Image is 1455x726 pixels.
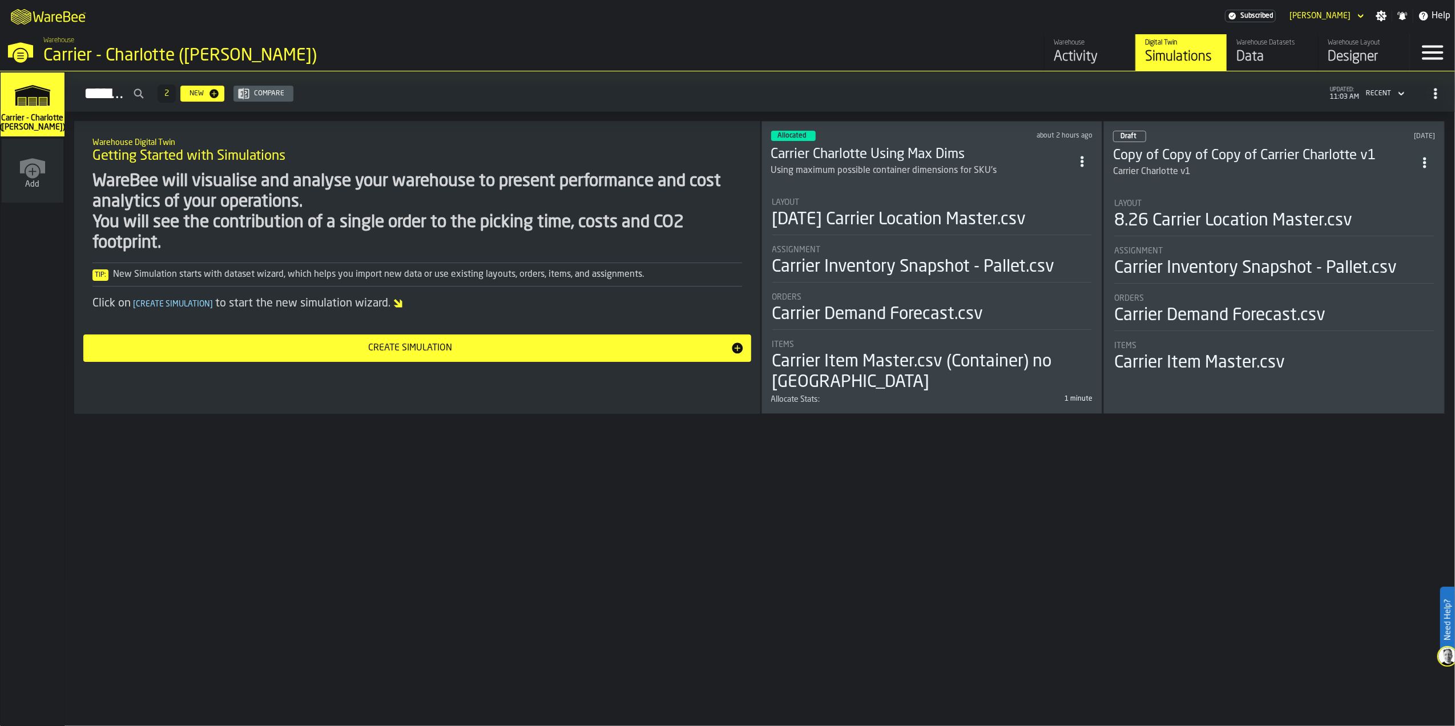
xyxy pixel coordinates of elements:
span: Subscribed [1240,12,1273,20]
div: Warehouse Layout [1328,39,1400,47]
div: Title [771,395,930,404]
div: Digital Twin [1145,39,1218,47]
div: Designer [1328,48,1400,66]
section: card-SimulationDashboardCard-draft [1113,188,1435,376]
div: Title [772,198,1092,207]
div: Data [1236,48,1309,66]
div: Warehouse Datasets [1236,39,1309,47]
a: link-to-/wh/i/e074fb63-00ea-4531-a7c9-ea0a191b3e4f/simulations [1135,34,1227,71]
span: ] [210,300,213,308]
div: Carrier Inventory Snapshot - Pallet.csv [772,257,1055,277]
span: Warehouse [43,37,74,45]
div: stat-Orders [772,293,1092,330]
span: Assignment [772,245,821,255]
label: button-toggle-Help [1413,9,1455,23]
div: Title [1114,199,1434,208]
div: ItemListCard-DashboardItemContainer [1103,121,1445,414]
div: Warehouse [1054,39,1126,47]
div: Updated: 8/28/2025, 5:54:19 PM Created: 8/26/2025, 5:25:36 PM [1292,132,1435,140]
div: stat-Allocate Stats: [771,395,1093,404]
span: Layout [1114,199,1142,208]
span: Add [26,180,40,189]
div: title-Getting Started with Simulations [83,130,751,171]
div: Carrier - Charlotte ([PERSON_NAME]) [43,46,352,66]
span: 11:03 AM [1330,93,1359,101]
a: link-to-/wh/i/e074fb63-00ea-4531-a7c9-ea0a191b3e4f/data [1227,34,1318,71]
div: Activity [1054,48,1126,66]
label: button-toggle-Menu [1410,34,1455,71]
span: Create Simulation [131,300,215,308]
div: New Simulation starts with dataset wizard, which helps you import new data or use existing layout... [92,268,742,281]
div: 1 minute [934,395,1093,403]
span: Items [1114,341,1136,350]
div: Title [772,245,1092,255]
div: Title [772,340,1092,349]
a: link-to-/wh/i/e074fb63-00ea-4531-a7c9-ea0a191b3e4f/settings/billing [1225,10,1276,22]
div: DropdownMenuValue-4 [1366,90,1391,98]
div: stat-Layout [1114,199,1434,236]
span: Items [772,340,795,349]
a: link-to-/wh/i/e074fb63-00ea-4531-a7c9-ea0a191b3e4f/simulations [1,72,65,139]
div: status-0 2 [1113,131,1146,142]
div: Title [1114,294,1434,303]
div: Carrier Charlotte v1 [1113,165,1414,179]
div: New [185,90,208,98]
div: Compare [249,90,289,98]
div: stat-Layout [772,198,1092,235]
h2: Sub Title [92,136,742,147]
button: button-New [180,86,224,102]
span: Allocated [778,132,807,139]
div: WareBee will visualise and analyse your warehouse to present performance and cost analytics of yo... [92,171,742,253]
div: Title [1114,341,1434,350]
span: 2 [164,90,169,98]
div: Title [1114,247,1434,256]
label: button-toggle-Notifications [1392,10,1413,22]
div: stat-Assignment [772,245,1092,283]
div: Simulations [1145,48,1218,66]
div: Title [772,293,1092,302]
div: Carrier Demand Forecast.csv [772,304,984,325]
div: DropdownMenuValue-Jacob Applewhite [1289,11,1351,21]
h3: Carrier Charlotte Using Max Dims [771,146,1073,164]
div: Carrier Item Master.csv [1114,353,1285,373]
div: [DATE] Carrier Location Master.csv [772,209,1026,230]
div: Carrier Item Master.csv (Container) no [GEOGRAPHIC_DATA] [772,352,1092,393]
div: Menu Subscription [1225,10,1276,22]
div: status-3 2 [771,131,816,141]
label: Need Help? [1441,588,1454,652]
div: Using maximum possible container dimensions for SKU's [771,164,1073,178]
span: Orders [772,293,802,302]
div: Using maximum possible container dimensions for SKU's [771,164,997,178]
div: stat-Items [1114,341,1434,373]
span: Draft [1121,133,1136,140]
a: link-to-/wh/i/e074fb63-00ea-4531-a7c9-ea0a191b3e4f/designer [1318,34,1409,71]
div: Create Simulation [90,341,731,355]
div: 8.26 Carrier Location Master.csv [1114,211,1352,231]
div: DropdownMenuValue-Jacob Applewhite [1285,9,1367,23]
div: Carrier Charlotte v1 [1113,165,1191,179]
span: Help [1432,9,1450,23]
div: Click on to start the new simulation wizard. [92,296,742,312]
span: Orders [1114,294,1144,303]
div: Carrier Demand Forecast.csv [1114,305,1325,326]
a: link-to-/wh/new [2,139,63,205]
span: updated: [1330,87,1359,93]
span: Getting Started with Simulations [92,147,285,166]
div: Updated: 9/3/2025, 8:44:10 AM Created: 8/25/2025, 6:14:19 PM [955,132,1093,140]
div: ButtonLoadMore-Load More-Prev-First-Last [153,84,180,103]
span: Allocate Stats: [771,395,820,404]
div: ItemListCard- [74,121,760,414]
div: stat-Assignment [1114,247,1434,284]
h2: button-Simulations [65,71,1455,112]
span: [ [133,300,136,308]
span: Assignment [1114,247,1163,256]
span: Layout [772,198,800,207]
button: button-Compare [233,86,293,102]
h3: Copy of Copy of Copy of Carrier Charlotte v1 [1113,147,1414,165]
